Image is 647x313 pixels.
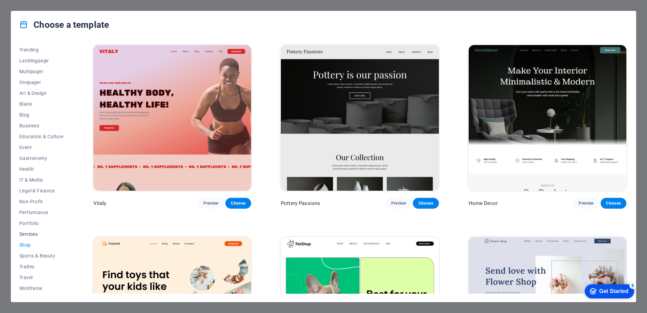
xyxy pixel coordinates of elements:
[19,196,64,207] button: Non-Profit
[19,264,64,269] span: Trades
[198,198,224,209] button: Preview
[19,120,64,131] button: Business
[19,185,64,196] button: Legal & Finance
[19,164,64,174] button: Health
[19,131,64,142] button: Education & Culture
[19,188,64,193] span: Legal & Finance
[19,174,64,185] button: IT & Media
[19,142,64,153] button: Event
[19,250,64,261] button: Sports & Beauty
[19,47,64,53] span: Trending
[20,7,49,14] div: Get Started
[19,283,64,294] button: Wireframe
[5,3,55,18] div: Get Started 5 items remaining, 0% complete
[93,200,107,207] p: Vitaly
[19,99,64,109] button: Blank
[281,200,320,207] p: Pottery Passions
[19,90,64,96] span: Art & Design
[19,286,64,291] span: Wireframe
[413,198,439,209] button: Choose
[19,207,64,218] button: Performance
[19,155,64,161] span: Gastronomy
[469,200,498,207] p: Home Decor
[19,242,64,248] span: Shop
[19,199,64,204] span: Non-Profit
[19,239,64,250] button: Shop
[19,261,64,272] button: Trades
[19,231,64,237] span: Services
[19,80,64,85] span: Onepager
[469,45,626,191] img: Home Decor
[19,221,64,226] span: Portfolio
[19,88,64,99] button: Art & Design
[19,253,64,258] span: Sports & Beauty
[281,45,439,191] img: Pottery Passions
[225,198,251,209] button: Choose
[606,201,621,206] span: Choose
[573,198,599,209] button: Preview
[19,19,109,30] h4: Choose a template
[19,44,64,55] button: Trending
[19,177,64,183] span: IT & Media
[19,272,64,283] button: Travel
[231,201,246,206] span: Choose
[19,101,64,107] span: Blank
[386,198,411,209] button: Preview
[579,201,594,206] span: Preview
[19,153,64,164] button: Gastronomy
[203,201,218,206] span: Preview
[601,198,626,209] button: Choose
[19,77,64,88] button: Onepager
[50,1,57,8] div: 5
[391,201,406,206] span: Preview
[19,123,64,128] span: Business
[19,112,64,118] span: Blog
[93,45,251,191] img: Vitaly
[19,166,64,172] span: Health
[19,275,64,280] span: Travel
[19,134,64,139] span: Education & Culture
[19,145,64,150] span: Event
[19,229,64,239] button: Services
[19,58,64,63] span: Landingpage
[19,69,64,74] span: Multipager
[19,218,64,229] button: Portfolio
[19,109,64,120] button: Blog
[418,201,433,206] span: Choose
[19,210,64,215] span: Performance
[19,55,64,66] button: Landingpage
[19,66,64,77] button: Multipager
